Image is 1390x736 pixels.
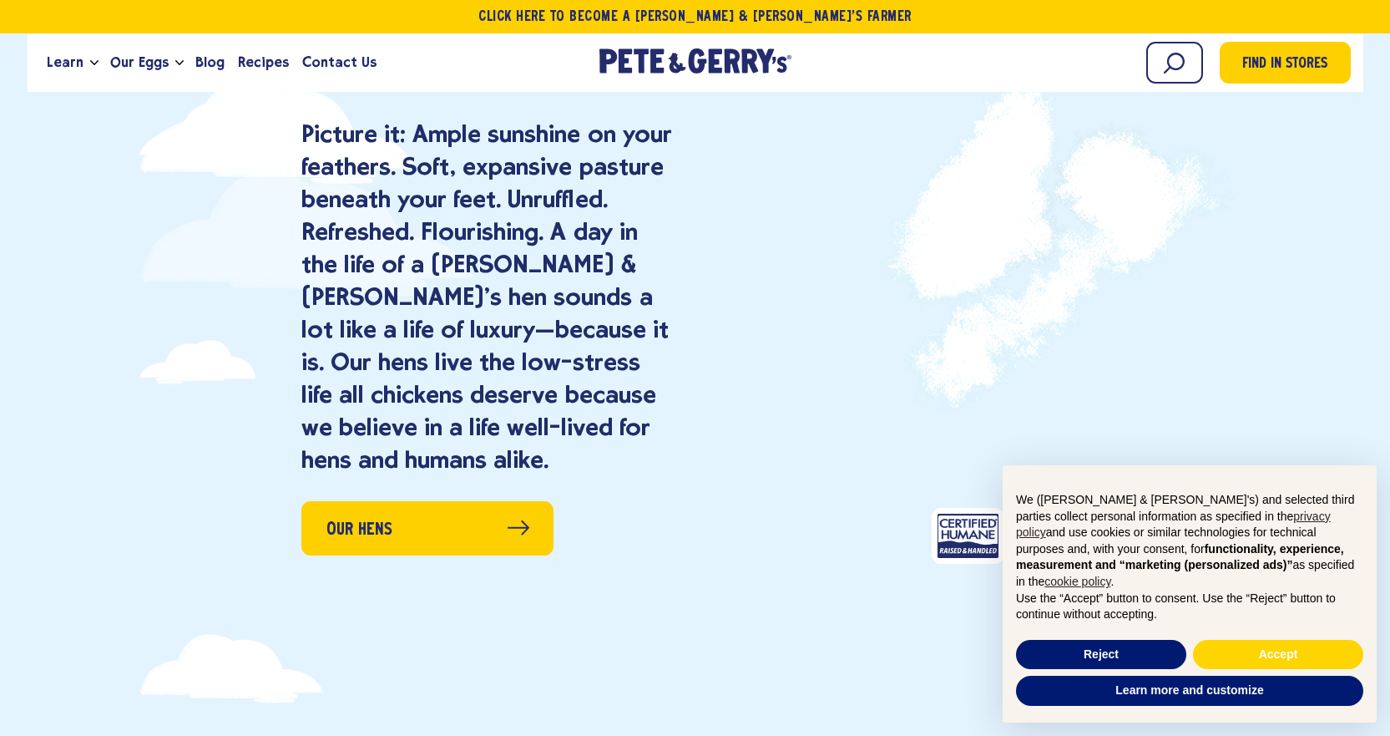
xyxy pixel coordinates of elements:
span: Our Eggs [110,52,169,73]
button: Open the dropdown menu for Learn [90,60,99,66]
a: Our Hens [301,501,553,556]
p: Use the “Accept” button to consent. Use the “Reject” button to continue without accepting. [1016,591,1363,623]
a: cookie policy [1044,575,1110,588]
p: We ([PERSON_NAME] & [PERSON_NAME]'s) and selected third parties collect personal information as s... [1016,492,1363,591]
button: Accept [1193,640,1363,670]
button: Reject [1016,640,1186,670]
p: Picture it: Ample sunshine on your feathers. Soft, expansive pasture beneath your feet. Unruffled... [301,118,675,476]
input: Search [1146,42,1203,84]
span: Learn [47,52,83,73]
a: Recipes [231,40,296,85]
a: Our Eggs [104,40,175,85]
a: Find in Stores [1220,42,1351,84]
span: Find in Stores [1242,53,1327,76]
a: Blog [189,40,231,85]
span: Contact Us [302,52,377,73]
a: Contact Us [296,40,383,85]
a: Learn [40,40,90,85]
span: Our Hens [326,517,392,543]
button: Learn more and customize [1016,676,1363,706]
button: Open the dropdown menu for Our Eggs [175,60,184,66]
span: Blog [195,52,225,73]
span: Recipes [238,52,289,73]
